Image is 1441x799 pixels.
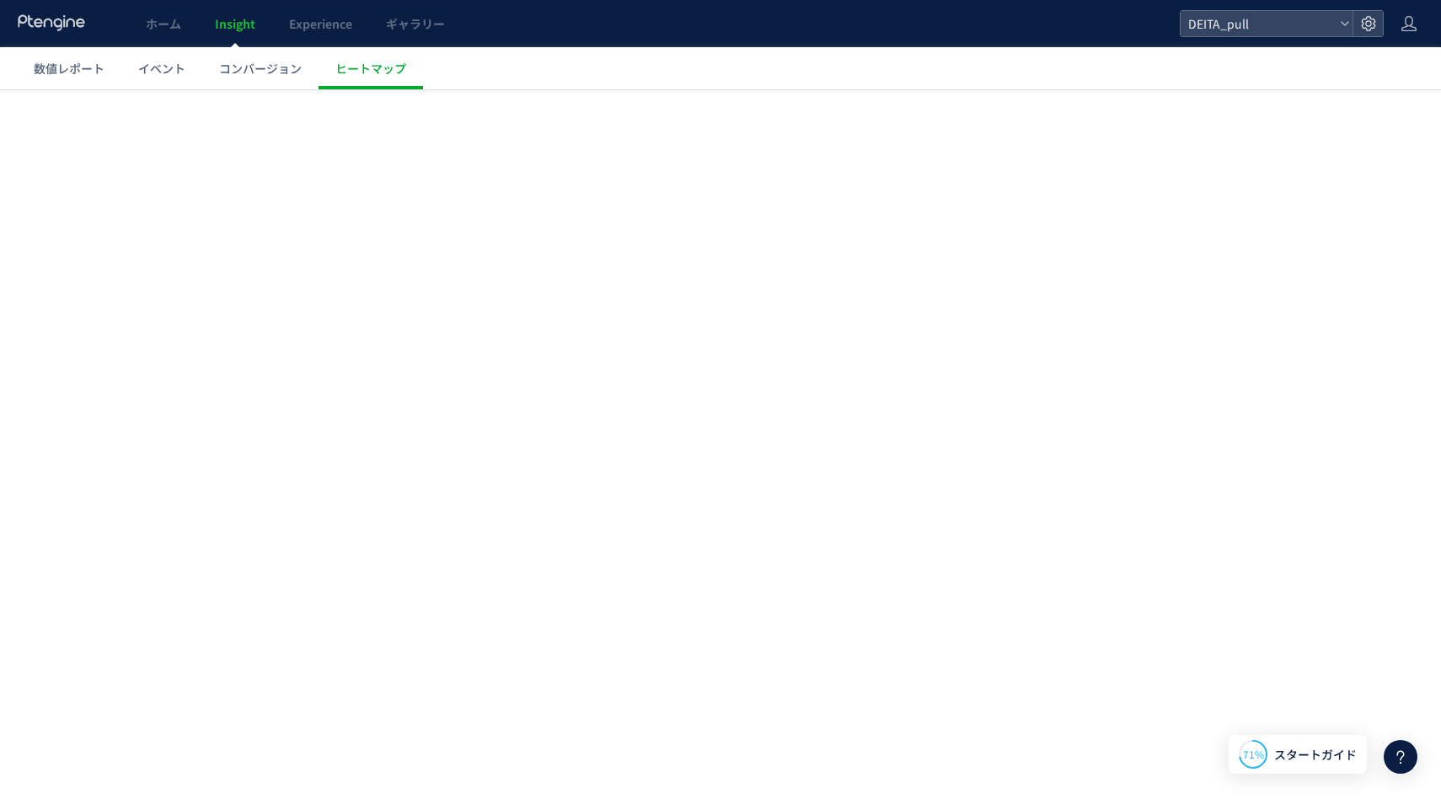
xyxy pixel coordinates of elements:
span: 数値レポート [34,60,104,77]
span: Experience [289,15,352,32]
span: ホーム [146,15,181,32]
span: ギャラリー [386,15,445,32]
span: Insight [215,15,255,32]
span: イベント [138,60,185,77]
span: ヒートマップ [335,60,406,77]
span: コンバージョン [219,60,302,77]
span: DEITA_pull [1183,11,1333,36]
span: スタートガイド [1274,746,1357,764]
span: 71% [1243,747,1264,761]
